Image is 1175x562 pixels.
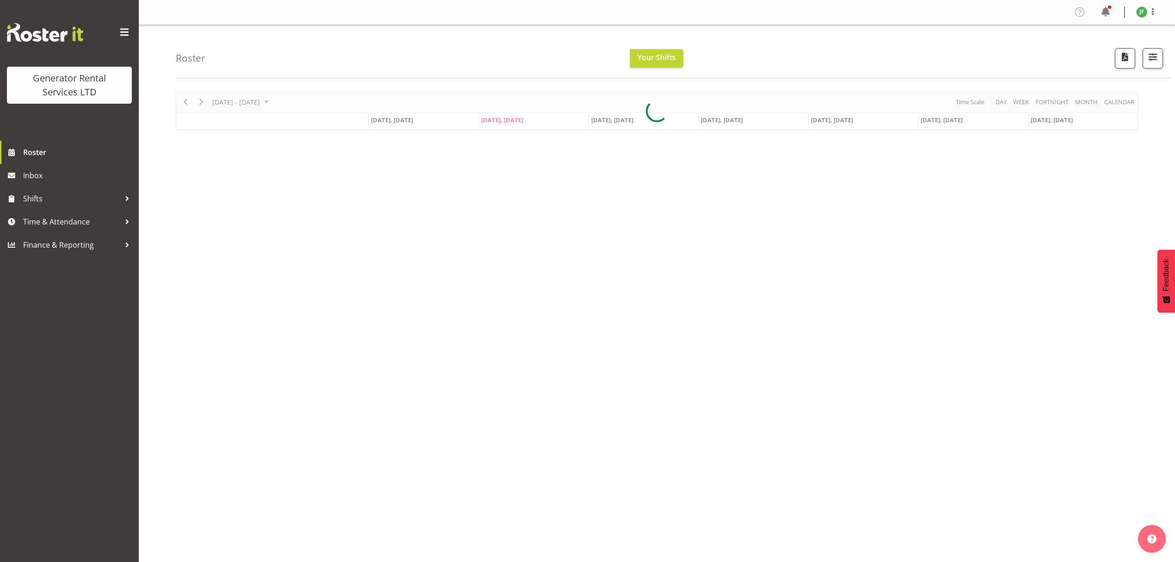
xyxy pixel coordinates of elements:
[23,215,120,229] span: Time & Attendance
[1143,48,1163,69] button: Filter Shifts
[7,23,83,42] img: Rosterit website logo
[1115,48,1135,69] button: Download a PDF of the roster according to the set date range.
[23,192,120,206] span: Shifts
[23,238,120,252] span: Finance & Reporting
[16,71,123,99] div: Generator Rental Services LTD
[176,53,205,63] h4: Roster
[1147,534,1156,543] img: help-xxl-2.png
[23,145,134,159] span: Roster
[23,169,134,182] span: Inbox
[1157,250,1175,312] button: Feedback - Show survey
[637,52,676,62] span: Your Shifts
[1136,6,1147,18] img: jack-ford10538.jpg
[630,49,683,68] button: Your Shifts
[1162,259,1170,291] span: Feedback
